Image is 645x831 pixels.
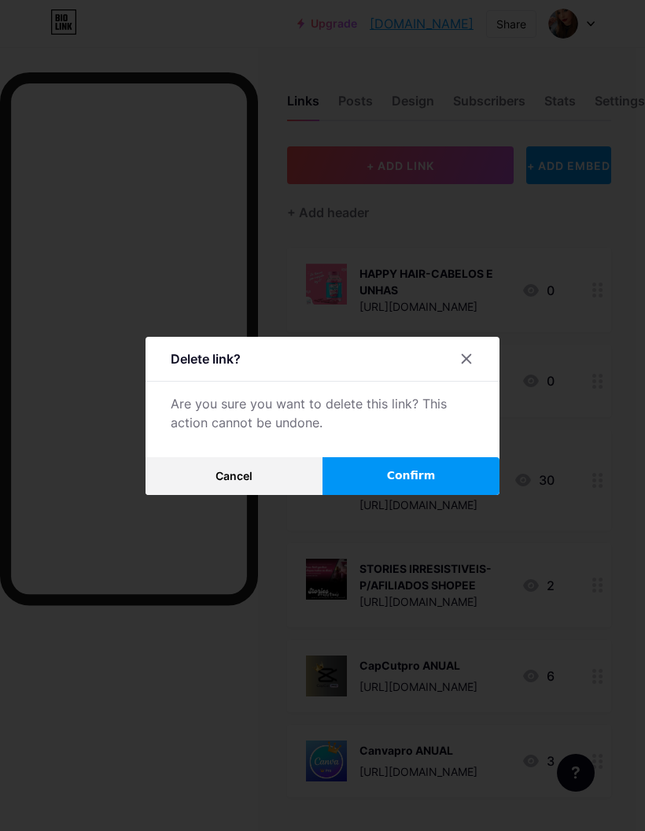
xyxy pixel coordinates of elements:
[171,394,474,432] div: Are you sure you want to delete this link? This action cannot be undone.
[387,467,436,484] span: Confirm
[171,349,241,368] div: Delete link?
[216,469,252,482] span: Cancel
[322,457,499,495] button: Confirm
[146,457,322,495] button: Cancel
